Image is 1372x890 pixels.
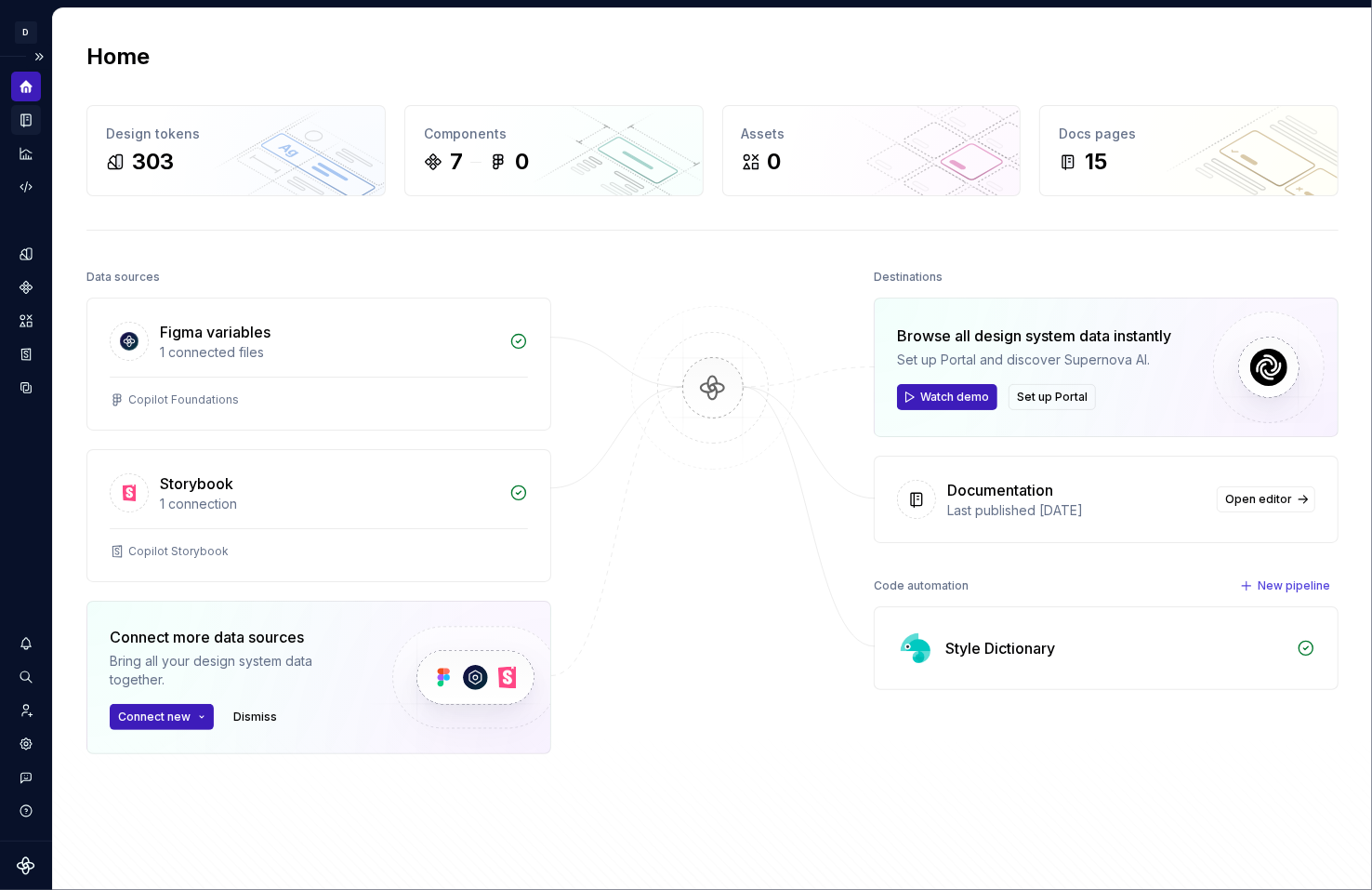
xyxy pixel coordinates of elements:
div: Last published [DATE] [947,501,1206,520]
div: Copilot Storybook [128,544,229,559]
div: Set up Portal and discover Supernova AI. [897,351,1171,369]
button: New pipeline [1234,573,1339,599]
a: Storybook1 connectionCopilot Storybook [86,449,551,582]
a: Settings [11,729,41,759]
a: Components [11,272,41,302]
span: Watch demo [920,390,989,405]
div: Figma variables [160,321,270,343]
a: Design tokens [11,239,41,269]
a: Documentation [11,105,41,135]
button: Connect new [110,704,214,730]
div: Design tokens [106,125,366,143]
div: 0 [515,147,529,177]
a: Assets0 [722,105,1022,196]
div: Documentation [947,479,1053,501]
a: Open editor [1217,486,1315,512]
a: Analytics [11,139,41,168]
a: Code automation [11,172,41,202]
span: Connect new [118,710,191,724]
div: Assets [742,125,1002,143]
button: Search ⌘K [11,662,41,692]
button: D [4,12,48,52]
button: Expand sidebar [26,44,52,70]
div: Browse all design system data instantly [897,325,1171,347]
h2: Home [86,42,150,72]
a: Storybook stories [11,339,41,369]
a: Assets [11,306,41,336]
a: Components70 [404,105,704,196]
a: Design tokens303 [86,105,386,196]
a: Docs pages15 [1039,105,1339,196]
svg: Supernova Logo [17,857,35,875]
div: Connect more data sources [110,626,361,648]
span: New pipeline [1258,578,1330,593]
div: Components [424,125,684,143]
div: Docs pages [1059,125,1319,143]
div: 15 [1085,147,1107,177]
div: Storybook [160,472,233,495]
button: Set up Portal [1009,384,1096,410]
div: Copilot Foundations [128,392,239,407]
div: 1 connected files [160,343,498,362]
div: Style Dictionary [945,637,1055,659]
div: Code automation [874,573,969,599]
span: Dismiss [233,710,277,724]
a: Home [11,72,41,101]
div: Destinations [874,264,943,290]
a: Data sources [11,373,41,403]
a: Figma variables1 connected filesCopilot Foundations [86,298,551,431]
div: 303 [132,147,174,177]
div: 1 connection [160,495,498,513]
button: Dismiss [225,704,285,730]
span: Set up Portal [1017,390,1088,405]
div: 0 [768,147,782,177]
button: Watch demo [897,384,997,410]
div: Data sources [86,264,160,290]
div: Bring all your design system data together. [110,652,361,689]
div: 7 [450,147,463,177]
a: Invite team [11,696,41,725]
div: D [15,21,37,44]
span: Open editor [1225,492,1292,507]
button: Notifications [11,629,41,658]
button: Contact support [11,763,41,792]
